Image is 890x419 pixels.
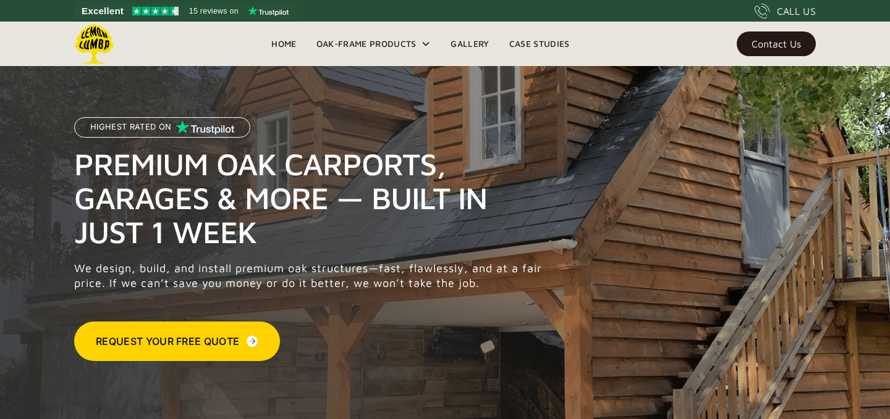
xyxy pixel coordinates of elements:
[499,35,580,53] a: Case Studies
[248,6,289,16] img: Trustpilot logo
[261,35,306,53] a: Home
[777,4,816,19] div: CALL US
[441,35,499,53] a: Gallery
[316,36,417,51] div: Oak-Frame Products
[74,322,280,361] a: Request Your Free Quote
[74,261,549,291] p: We design, build, and install premium oak structures—fast, flawlessly, and at a fair price. If we...
[90,123,171,131] p: Highest Rated on
[132,7,179,15] img: Trustpilot 4.5 stars
[737,31,816,56] a: Contact Us
[755,4,816,19] a: CALL US
[96,334,239,349] div: Request Your Free Quote
[74,147,549,249] h1: Premium Oak Carports, Garages & More — Built in Just 1 Week
[74,117,250,147] a: Highest Rated on
[189,4,239,19] span: 15 reviews on
[82,4,124,19] span: Excellent
[74,2,297,20] a: See Lemon Lumba reviews on Trustpilot
[752,39,801,48] div: Contact Us
[307,22,441,66] div: Oak-Frame Products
